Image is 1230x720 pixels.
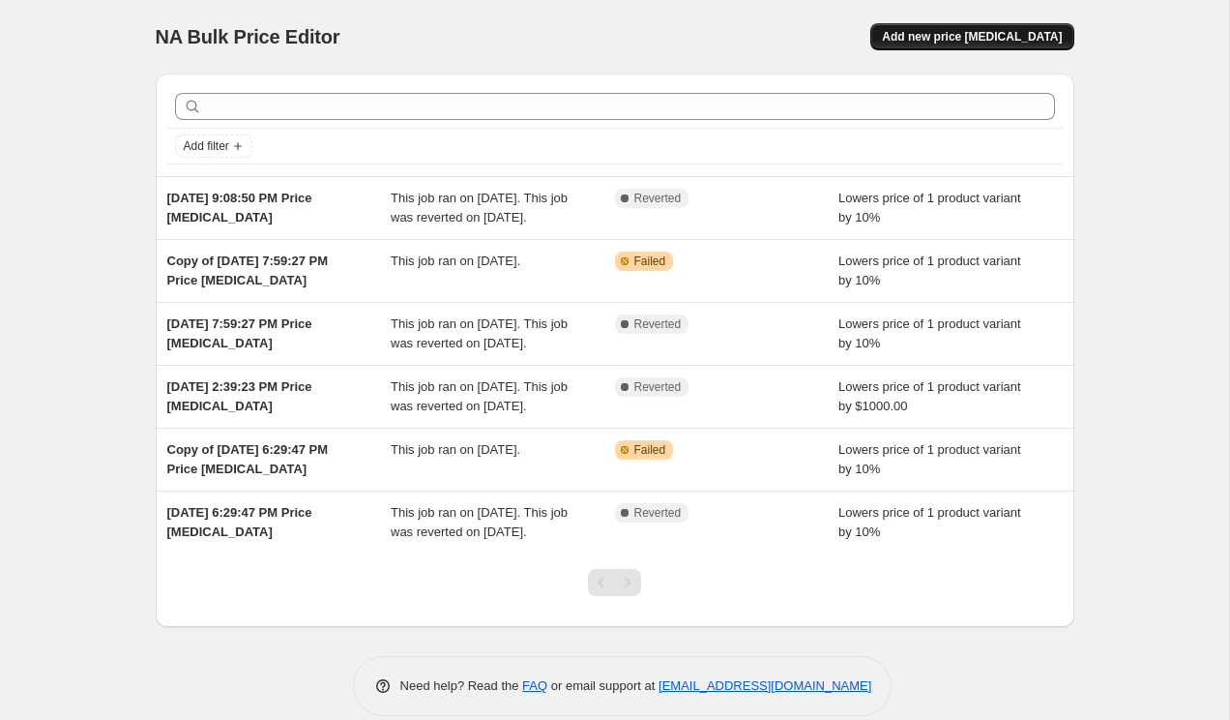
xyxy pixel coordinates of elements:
[838,316,1021,350] span: Lowers price of 1 product variant by 10%
[838,505,1021,539] span: Lowers price of 1 product variant by 10%
[882,29,1062,45] span: Add new price [MEDICAL_DATA]
[391,316,568,350] span: This job ran on [DATE]. This job was reverted on [DATE].
[522,678,547,693] a: FAQ
[634,379,682,395] span: Reverted
[588,569,641,596] nav: Pagination
[391,505,568,539] span: This job ran on [DATE]. This job was reverted on [DATE].
[167,505,312,539] span: [DATE] 6:29:47 PM Price [MEDICAL_DATA]
[659,678,871,693] a: [EMAIL_ADDRESS][DOMAIN_NAME]
[838,191,1021,225] span: Lowers price of 1 product variant by 10%
[391,254,520,268] span: This job ran on [DATE].
[167,316,312,350] span: [DATE] 7:59:27 PM Price [MEDICAL_DATA]
[634,442,666,458] span: Failed
[634,316,682,332] span: Reverted
[391,191,568,225] span: This job ran on [DATE]. This job was reverted on [DATE].
[838,379,1021,413] span: Lowers price of 1 product variant by $1000.00
[547,678,659,693] span: or email support at
[167,442,329,476] span: Copy of [DATE] 6:29:47 PM Price [MEDICAL_DATA]
[167,191,312,225] span: [DATE] 9:08:50 PM Price [MEDICAL_DATA]
[838,254,1021,287] span: Lowers price of 1 product variant by 10%
[634,191,682,206] span: Reverted
[184,138,229,154] span: Add filter
[167,379,312,413] span: [DATE] 2:39:23 PM Price [MEDICAL_DATA]
[156,26,340,47] span: NA Bulk Price Editor
[634,254,666,269] span: Failed
[167,254,329,287] span: Copy of [DATE] 7:59:27 PM Price [MEDICAL_DATA]
[870,23,1073,50] button: Add new price [MEDICAL_DATA]
[838,442,1021,476] span: Lowers price of 1 product variant by 10%
[391,379,568,413] span: This job ran on [DATE]. This job was reverted on [DATE].
[634,505,682,521] span: Reverted
[175,135,252,158] button: Add filter
[391,442,520,457] span: This job ran on [DATE].
[400,678,523,693] span: Need help? Read the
